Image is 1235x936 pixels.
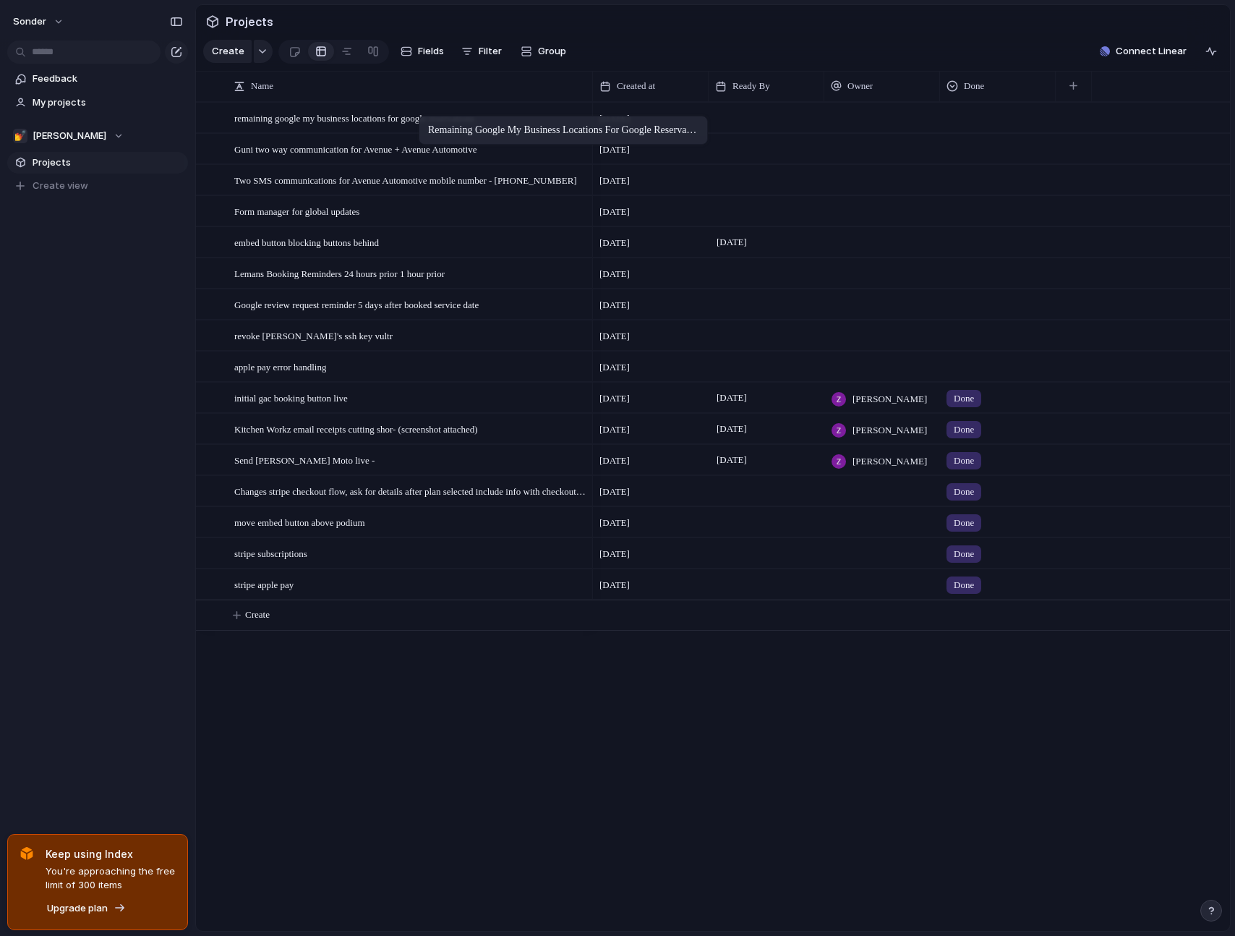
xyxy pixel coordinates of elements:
[234,171,577,188] span: Two SMS communications for Avenue Automotive mobile number - [PHONE_NUMBER]
[599,174,630,188] span: [DATE]
[7,10,72,33] button: sonder
[13,129,27,143] div: 💅
[234,296,479,312] span: Google review request reminder 5 days after booked service date
[599,422,630,437] span: [DATE]
[599,547,630,561] span: [DATE]
[234,545,307,561] span: stripe subscriptions
[954,578,974,592] span: Done
[513,40,573,63] button: Group
[599,578,630,592] span: [DATE]
[418,44,444,59] span: Fields
[7,152,188,174] a: Projects
[713,420,751,438] span: [DATE]
[234,514,365,530] span: move embed button above podium
[847,79,873,93] span: Owner
[234,327,393,344] span: revoke [PERSON_NAME]'s ssh key vultr
[852,454,927,469] span: [PERSON_NAME]
[251,79,273,93] span: Name
[234,234,379,250] span: embed button blocking buttons behind
[599,485,630,499] span: [DATE]
[599,360,630,375] span: [DATE]
[964,79,984,93] span: Done
[538,44,566,59] span: Group
[234,203,359,219] span: Form manager for global updates
[234,451,375,468] span: Send [PERSON_NAME] Moto live -
[7,92,188,114] a: My projects
[599,391,630,406] span: [DATE]
[732,79,770,93] span: Ready By
[713,451,751,469] span: [DATE]
[852,392,927,407] span: [PERSON_NAME]
[47,901,108,916] span: Upgrade plan
[954,485,974,499] span: Done
[223,9,276,35] span: Projects
[234,420,478,437] span: Kitchen Workz email receipts cutting shor- (screenshot attached)
[234,358,326,375] span: apple pay error handling
[7,125,188,147] button: 💅[PERSON_NAME]
[13,14,46,29] span: sonder
[599,454,630,468] span: [DATE]
[33,129,106,143] span: [PERSON_NAME]
[617,79,655,93] span: Created at
[599,205,630,219] span: [DATE]
[43,898,130,919] button: Upgrade plan
[203,40,252,63] button: Create
[212,44,244,59] span: Create
[234,109,474,126] span: remaining google my business locations for google reservations
[7,68,188,90] a: Feedback
[33,72,183,86] span: Feedback
[7,175,188,197] button: Create view
[599,516,630,530] span: [DATE]
[599,329,630,344] span: [DATE]
[479,44,502,59] span: Filter
[599,236,630,250] span: [DATE]
[46,864,176,893] span: You're approaching the free limit of 300 items
[395,40,450,63] button: Fields
[954,422,974,437] span: Done
[234,576,294,592] span: stripe apple pay
[599,142,630,157] span: [DATE]
[954,454,974,468] span: Done
[713,234,751,251] span: [DATE]
[852,423,927,438] span: [PERSON_NAME]
[954,516,974,530] span: Done
[234,389,348,406] span: initial gac booking button live
[954,391,974,406] span: Done
[46,846,176,861] span: Keep using Index
[428,124,698,136] div: remaining google my business locations for google reservations
[234,482,588,499] span: Changes stripe checkout flow, ask for details after plan selected include info with checkout process
[599,111,630,126] span: [DATE]
[33,156,183,170] span: Projects
[599,267,630,281] span: [DATE]
[713,389,751,407] span: [DATE]
[234,140,477,157] span: Guni two way communication for Avenue + Avenue Automotive
[954,547,974,561] span: Done
[456,40,508,63] button: Filter
[234,265,445,281] span: Lemans Booking Reminders 24 hours prior 1 hour prior
[33,179,88,193] span: Create view
[1116,44,1187,59] span: Connect Linear
[1094,41,1192,62] button: Connect Linear
[245,608,270,622] span: Create
[599,298,630,312] span: [DATE]
[33,95,183,110] span: My projects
